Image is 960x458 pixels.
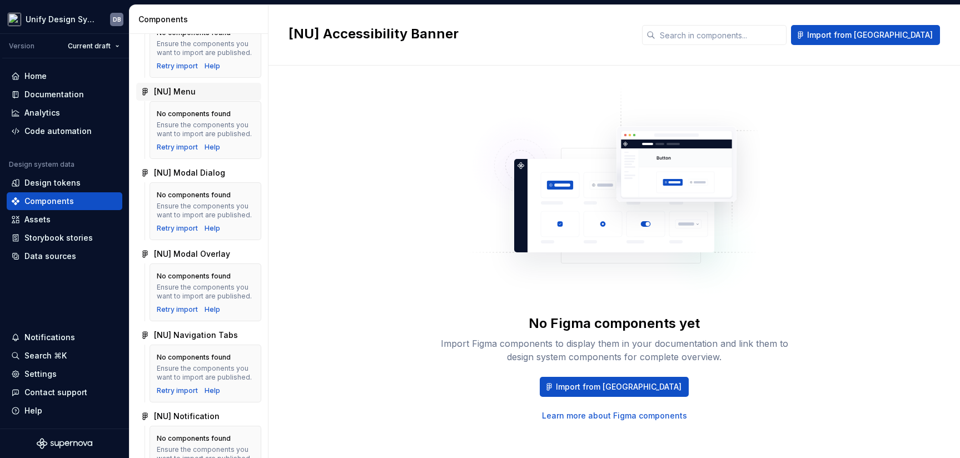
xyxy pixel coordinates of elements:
[136,245,261,263] a: [NU] Modal Overlay
[157,272,231,281] div: No components found
[9,42,34,51] div: Version
[540,377,689,397] button: Import from [GEOGRAPHIC_DATA]
[136,164,261,182] a: [NU] Modal Dialog
[542,410,687,421] a: Learn more about Figma components
[157,121,254,138] div: Ensure the components you want to import are published.
[157,283,254,301] div: Ensure the components you want to import are published.
[289,25,629,43] h2: [NU] Accessibility Banner
[7,67,122,85] a: Home
[8,13,21,26] img: 9fdcaa03-8f0a-443d-a87d-0c72d3ba2d5b.png
[807,29,933,41] span: Import from [GEOGRAPHIC_DATA]
[157,202,254,220] div: Ensure the components you want to import are published.
[24,177,81,188] div: Design tokens
[205,224,220,233] a: Help
[68,42,111,51] span: Current draft
[138,14,263,25] div: Components
[136,407,261,425] a: [NU] Notification
[157,109,231,118] div: No components found
[136,326,261,344] a: [NU] Navigation Tabs
[26,14,97,25] div: Unify Design System
[37,438,92,449] svg: Supernova Logo
[157,353,231,362] div: No components found
[24,369,57,380] div: Settings
[24,332,75,343] div: Notifications
[154,411,220,422] div: [NU] Notification
[154,167,225,178] div: [NU] Modal Dialog
[24,387,87,398] div: Contact support
[24,405,42,416] div: Help
[7,211,122,228] a: Assets
[157,224,198,233] button: Retry import
[154,330,238,341] div: [NU] Navigation Tabs
[7,229,122,247] a: Storybook stories
[7,347,122,365] button: Search ⌘K
[154,86,196,97] div: [NU] Menu
[7,174,122,192] a: Design tokens
[529,315,700,332] div: No Figma components yet
[7,86,122,103] a: Documentation
[157,386,198,395] button: Retry import
[24,214,51,225] div: Assets
[157,434,231,443] div: No components found
[7,402,122,420] button: Help
[63,38,125,54] button: Current draft
[7,104,122,122] a: Analytics
[556,381,682,392] span: Import from [GEOGRAPHIC_DATA]
[157,143,198,152] button: Retry import
[2,7,127,31] button: Unify Design SystemDB
[655,25,787,45] input: Search in components...
[136,83,261,101] a: [NU] Menu
[24,126,92,137] div: Code automation
[24,196,74,207] div: Components
[205,143,220,152] a: Help
[205,386,220,395] a: Help
[113,15,121,24] div: DB
[24,89,84,100] div: Documentation
[7,365,122,383] a: Settings
[24,350,67,361] div: Search ⌘K
[436,337,792,364] div: Import Figma components to display them in your documentation and link them to design system comp...
[157,191,231,200] div: No components found
[7,328,122,346] button: Notifications
[24,251,76,262] div: Data sources
[157,305,198,314] button: Retry import
[7,384,122,401] button: Contact support
[154,248,230,260] div: [NU] Modal Overlay
[157,39,254,57] div: Ensure the components you want to import are published.
[7,247,122,265] a: Data sources
[7,122,122,140] a: Code automation
[7,192,122,210] a: Components
[157,364,254,382] div: Ensure the components you want to import are published.
[205,305,220,314] a: Help
[157,62,198,71] button: Retry import
[24,107,60,118] div: Analytics
[791,25,940,45] button: Import from [GEOGRAPHIC_DATA]
[205,62,220,71] a: Help
[24,232,93,243] div: Storybook stories
[24,71,47,82] div: Home
[9,160,74,169] div: Design system data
